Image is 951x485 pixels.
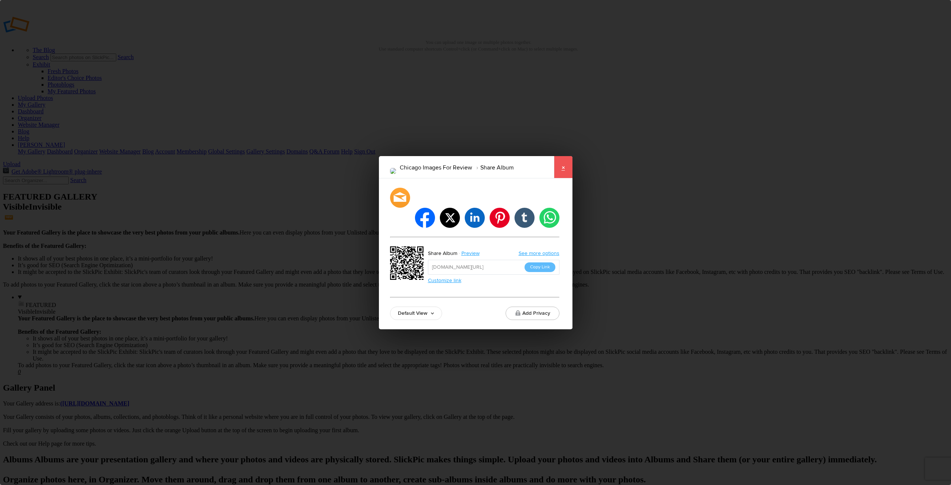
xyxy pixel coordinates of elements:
a: See more options [519,250,559,256]
li: tumblr [515,208,535,228]
a: Default View [390,307,442,320]
li: Chicago Images For Review [400,161,472,174]
img: IMG_0041-Pano.png [390,168,396,174]
li: Share Album [472,161,514,174]
li: twitter [440,208,460,228]
a: × [554,156,572,178]
li: facebook [415,208,435,228]
a: Customize link [428,277,461,284]
li: whatsapp [539,208,559,228]
div: Share Album [428,249,457,258]
a: Preview [457,249,485,258]
button: Copy Link [525,262,555,272]
li: linkedin [465,208,485,228]
li: pinterest [490,208,510,228]
button: Add Privacy [506,307,559,320]
div: https://slickpic.us/18332916kAQA [390,246,426,282]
